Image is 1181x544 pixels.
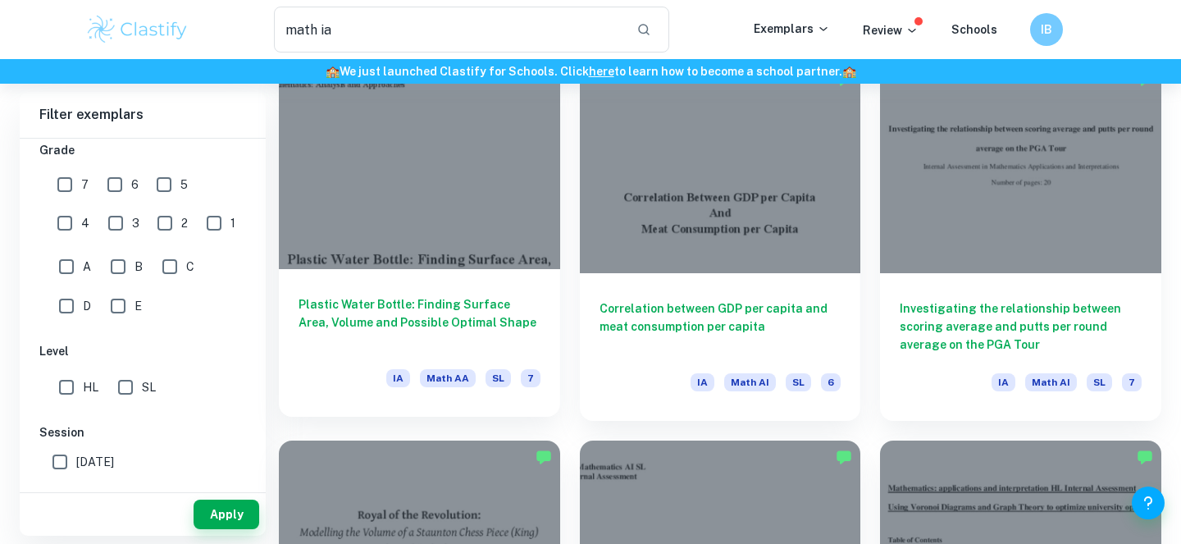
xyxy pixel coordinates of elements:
[76,453,114,471] span: [DATE]
[81,176,89,194] span: 7
[83,297,91,315] span: D
[420,369,476,387] span: Math AA
[39,342,246,360] h6: Level
[39,423,246,441] h6: Session
[842,65,856,78] span: 🏫
[142,378,156,396] span: SL
[386,369,410,387] span: IA
[279,62,560,421] a: Plastic Water Bottle: Finding Surface Area, Volume and Possible Optimal ShapeIAMath AASL7
[600,299,841,354] h6: Correlation between GDP per capita and meat consumption per capita
[131,176,139,194] span: 6
[486,369,511,387] span: SL
[83,378,98,396] span: HL
[132,214,139,232] span: 3
[1030,13,1063,46] button: IB
[992,373,1015,391] span: IA
[589,65,614,78] a: here
[1037,21,1056,39] h6: IB
[3,62,1178,80] h6: We just launched Clastify for Schools. Click to learn how to become a school partner.
[135,258,143,276] span: B
[786,373,811,391] span: SL
[186,258,194,276] span: C
[230,214,235,232] span: 1
[81,214,89,232] span: 4
[863,21,919,39] p: Review
[20,92,266,138] h6: Filter exemplars
[754,20,830,38] p: Exemplars
[1132,487,1165,519] button: Help and Feedback
[1025,373,1077,391] span: Math AI
[274,7,623,53] input: Search for any exemplars...
[83,258,91,276] span: A
[299,295,540,350] h6: Plastic Water Bottle: Finding Surface Area, Volume and Possible Optimal Shape
[1087,373,1112,391] span: SL
[76,486,129,504] span: May 2025
[181,214,188,232] span: 2
[85,13,189,46] img: Clastify logo
[39,141,246,159] h6: Grade
[135,297,142,315] span: E
[880,62,1161,421] a: Investigating the relationship between scoring average and putts per round average on the PGA Tou...
[180,176,188,194] span: 5
[1122,373,1142,391] span: 7
[1137,449,1153,465] img: Marked
[691,373,714,391] span: IA
[951,23,997,36] a: Schools
[521,369,540,387] span: 7
[194,500,259,529] button: Apply
[536,449,552,465] img: Marked
[900,299,1142,354] h6: Investigating the relationship between scoring average and putts per round average on the PGA Tour
[580,62,861,421] a: Correlation between GDP per capita and meat consumption per capitaIAMath AISL6
[836,449,852,465] img: Marked
[724,373,776,391] span: Math AI
[326,65,340,78] span: 🏫
[821,373,841,391] span: 6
